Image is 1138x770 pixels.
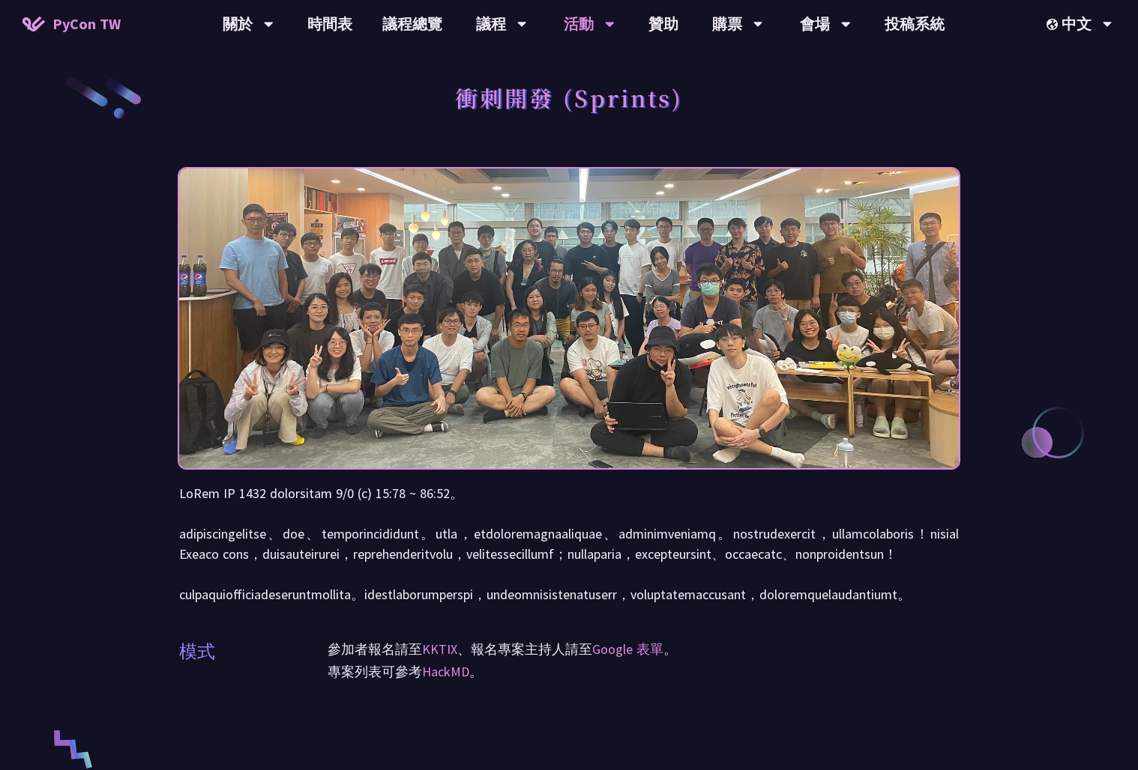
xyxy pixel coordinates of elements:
a: Google 表單 [592,640,663,658]
span: PyCon TW [52,13,121,35]
p: 專案列表可參考 。 [328,661,959,683]
p: 模式 [179,638,215,665]
a: HackMD [422,663,469,680]
img: Home icon of PyCon TW 2025 [22,16,45,31]
a: KKTIX [422,640,457,658]
h1: 衝刺開發 (Sprints) [455,75,683,120]
a: PyCon TW [7,5,136,43]
p: 參加者報名請至 、報名專案主持人請至 。 [328,638,959,661]
img: Photo of PyCon Taiwan Sprints [179,128,959,509]
img: Locale Icon [1047,19,1062,30]
p: LoRem IP 1432 dolorsitam 9/0 (c) 15:78 ~ 86:52。 adipiscingelitse、doe、temporincididunt。utla，etdolo... [179,483,959,604]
